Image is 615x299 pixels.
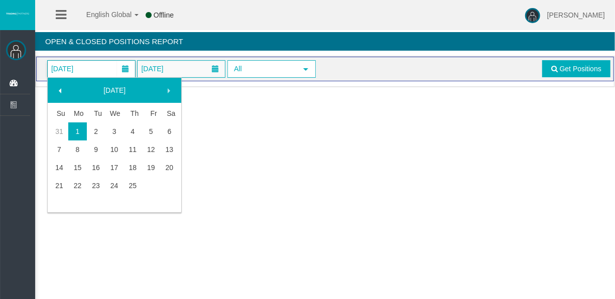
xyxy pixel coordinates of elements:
a: 20 [160,159,179,177]
a: 5 [142,122,161,140]
th: Sunday [50,104,69,122]
span: [DATE] [138,62,166,76]
a: 19 [142,159,161,177]
a: 1 [68,122,87,140]
a: 3 [105,122,124,140]
a: [DATE] [71,81,158,99]
th: Wednesday [105,104,124,122]
a: 21 [50,177,69,195]
span: Offline [154,11,174,19]
th: Monday [68,104,87,122]
a: 4 [124,122,142,140]
td: Current focused date is Monday, September 01, 2025 [68,122,87,140]
a: 18 [124,159,142,177]
a: 31 [50,122,69,140]
a: 9 [87,140,105,159]
th: Tuesday [87,104,105,122]
a: 25 [124,177,142,195]
a: 13 [160,140,179,159]
h4: Open & Closed Positions Report [35,32,615,51]
span: Get Positions [560,65,601,73]
th: Thursday [124,104,142,122]
a: 6 [160,122,179,140]
span: All [228,61,297,77]
a: 24 [105,177,124,195]
a: 7 [50,140,69,159]
span: English Global [73,11,132,19]
a: 12 [142,140,161,159]
a: 17 [105,159,124,177]
img: logo.svg [5,12,30,16]
a: 10 [105,140,124,159]
th: Saturday [160,104,179,122]
img: user-image [525,8,540,23]
span: [PERSON_NAME] [547,11,605,19]
span: select [302,65,310,73]
a: 14 [50,159,69,177]
th: Friday [142,104,161,122]
a: 11 [124,140,142,159]
a: 2 [87,122,105,140]
a: 22 [68,177,87,195]
a: 15 [68,159,87,177]
a: 8 [68,140,87,159]
span: [DATE] [48,62,76,76]
a: 16 [87,159,105,177]
a: 23 [87,177,105,195]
